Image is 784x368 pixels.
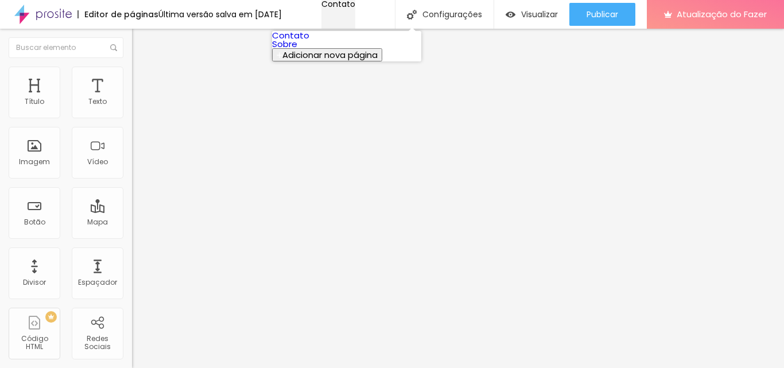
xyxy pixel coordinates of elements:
font: Publicar [587,9,618,20]
font: Redes Sociais [84,334,111,351]
font: Código HTML [21,334,48,351]
font: Editor de páginas [84,9,158,20]
a: Contato [272,29,309,41]
button: Visualizar [494,3,569,26]
img: view-1.svg [506,10,515,20]
button: Publicar [569,3,635,26]
input: Buscar elemento [9,37,123,58]
font: Atualização do Fazer [677,8,767,20]
font: Espaçador [78,277,117,287]
font: Última versão salva em [DATE] [158,9,282,20]
font: Imagem [19,157,50,166]
a: Sobre [272,38,297,50]
font: Visualizar [521,9,558,20]
font: Botão [24,217,45,227]
font: Mapa [87,217,108,227]
img: Ícone [407,10,417,20]
font: Divisor [23,277,46,287]
font: Texto [88,96,107,106]
img: Ícone [110,44,117,51]
font: Configurações [422,9,482,20]
iframe: Editor [132,29,784,368]
font: Título [25,96,44,106]
font: Vídeo [87,157,108,166]
font: Adicionar nova página [282,49,378,61]
button: Adicionar nova página [272,48,382,61]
